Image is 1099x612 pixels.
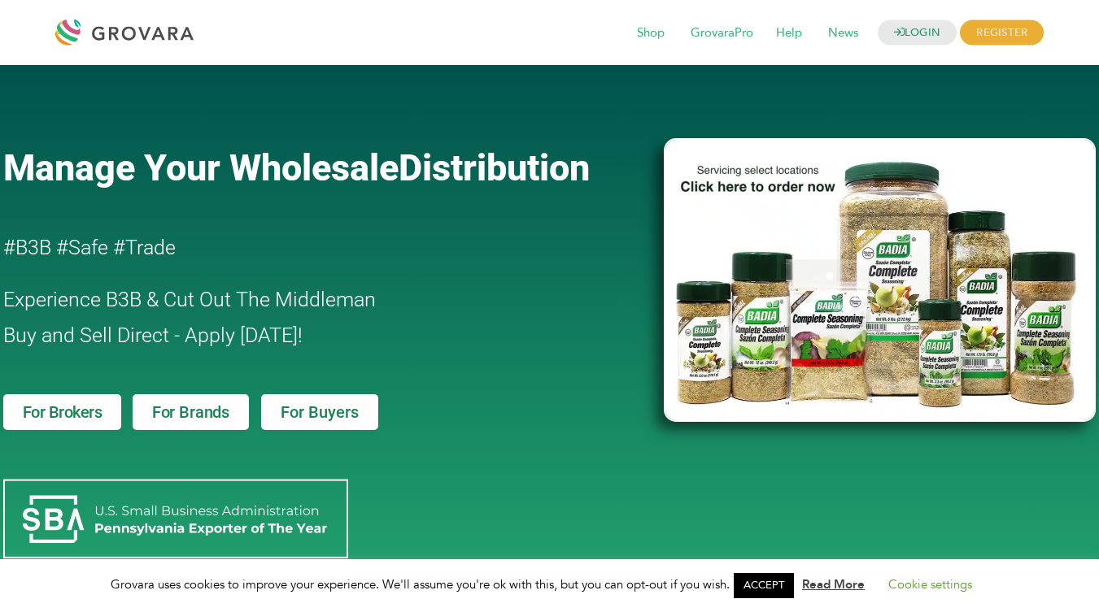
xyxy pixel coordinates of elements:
[765,18,813,49] span: Help
[3,230,571,266] h2: #B3B #Safe #Trade
[960,20,1044,46] span: REGISTER
[765,24,813,42] a: Help
[3,394,122,430] a: For Brokers
[3,146,638,189] a: Manage Your WholesaleDistribution
[261,394,378,430] a: For Buyers
[23,404,102,420] span: For Brokers
[111,576,988,592] span: Grovara uses cookies to improve your experience. We'll assume you're ok with this, but you can op...
[878,20,957,46] a: LOGIN
[817,24,870,42] a: News
[734,573,794,598] a: ACCEPT
[626,18,676,49] span: Shop
[3,323,303,347] span: Buy and Sell Direct - Apply [DATE]!
[3,288,376,311] span: Experience B3B & Cut Out The Middleman
[399,146,590,189] span: Distribution
[3,146,399,189] span: Manage Your Wholesale
[133,394,249,430] a: For Brands
[888,576,972,592] a: Cookie settings
[802,576,865,592] a: Read More
[679,24,765,42] a: GrovaraPro
[281,404,359,420] span: For Buyers
[626,24,676,42] a: Shop
[152,404,229,420] span: For Brands
[817,18,870,49] span: News
[679,18,765,49] span: GrovaraPro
